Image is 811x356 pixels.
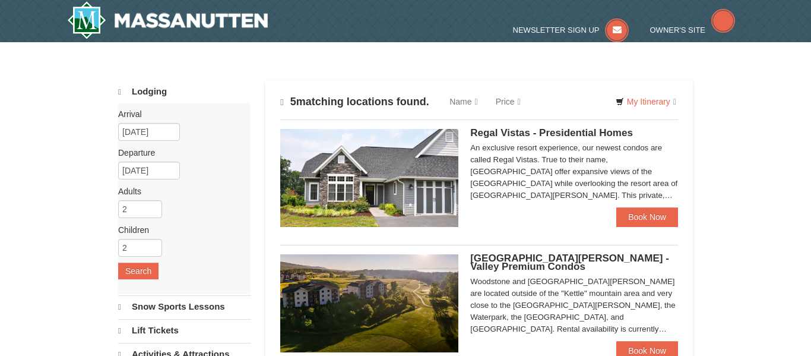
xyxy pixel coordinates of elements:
[470,142,678,201] div: An exclusive resort experience, our newest condos are called Regal Vistas. True to their name, [G...
[118,295,251,318] a: Snow Sports Lessons
[118,224,242,236] label: Children
[608,93,684,111] a: My Itinerary
[650,26,736,34] a: Owner's Site
[280,129,458,226] img: 19218991-1-902409a9.jpg
[118,81,251,103] a: Lodging
[67,1,268,39] img: Massanutten Resort Logo
[487,90,530,114] a: Price
[118,108,242,120] label: Arrival
[616,207,678,226] a: Book Now
[470,253,669,272] span: [GEOGRAPHIC_DATA][PERSON_NAME] - Valley Premium Condos
[441,90,486,114] a: Name
[67,1,268,39] a: Massanutten Resort
[118,263,159,279] button: Search
[513,26,600,34] span: Newsletter Sign Up
[470,127,633,138] span: Regal Vistas - Presidential Homes
[280,254,458,352] img: 19219041-4-ec11c166.jpg
[470,276,678,335] div: Woodstone and [GEOGRAPHIC_DATA][PERSON_NAME] are located outside of the "Kettle" mountain area an...
[118,185,242,197] label: Adults
[513,26,629,34] a: Newsletter Sign Up
[650,26,706,34] span: Owner's Site
[118,147,242,159] label: Departure
[118,319,251,342] a: Lift Tickets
